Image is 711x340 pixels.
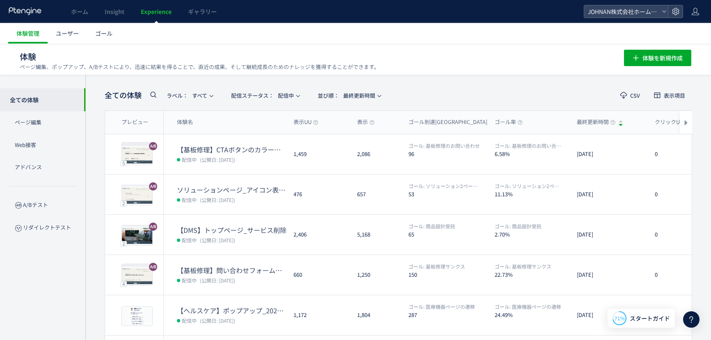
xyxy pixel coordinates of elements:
[167,92,188,99] span: ラベル：
[351,134,402,174] div: 2,086
[630,314,670,323] span: スタートガイド
[495,182,563,189] span: ソリューション2ページ目
[95,29,112,37] span: ゴール
[177,306,287,315] dt: 【ヘルスケア】ポップアップ_20250613設定（アドバンス）
[570,295,648,335] div: [DATE]
[182,236,197,244] span: 配信中
[495,230,570,238] dt: 2.70%
[570,255,648,295] div: [DATE]
[120,200,127,206] div: 2
[408,182,480,189] span: ソリューション2ページ目
[630,93,640,98] span: CSV
[287,134,351,174] div: 1,459
[200,237,235,244] span: (公開日: [DATE])
[160,89,219,102] button: ラベル：すべて
[200,156,235,163] span: (公開日: [DATE])
[357,118,374,126] span: 表示
[224,89,306,102] button: 配信ステータス​：配信中
[495,271,570,278] dt: 22.73%
[294,118,318,126] span: 表示UU
[570,134,648,174] div: [DATE]
[177,225,287,235] dt: 【DMS】トップページ_サービス削除
[408,190,488,198] dt: 53
[311,89,387,102] button: 並び順：最終更新時間
[647,89,692,102] button: 表示項目
[122,186,152,205] img: fef679c12e1db9c8ea94463165ee8da71751533013309.jpeg
[408,271,488,278] dt: 150
[287,255,351,295] div: 660
[642,50,683,66] span: 体験を新規作成
[570,215,648,255] div: [DATE]
[231,92,274,99] span: 配信ステータス​：
[408,303,475,310] span: 医療機器ページの遷移
[655,118,690,126] span: クリックUU
[182,316,197,324] span: 配信中
[177,145,287,154] dt: 【基板修理】CTAボタンのカラー変更②
[408,223,455,230] span: 商品設計受託
[177,185,287,195] dt: ソリューションページ_アイコン表示変更
[287,295,351,335] div: 1,172
[141,7,172,16] span: Experience
[570,175,648,214] div: [DATE]
[495,150,570,158] dt: 6.58%
[200,277,235,284] span: (公開日: [DATE])
[495,142,563,149] span: 基板修理のお問い合わせ
[408,311,488,319] dt: 287
[20,51,606,63] h1: 体験
[105,7,124,16] span: Insight
[182,195,197,204] span: 配信中
[122,118,148,126] span: プレビュー
[408,150,488,158] dt: 96
[120,241,127,246] div: 2
[408,118,494,126] span: ゴール到達[GEOGRAPHIC_DATA]
[56,29,79,37] span: ユーザー
[495,118,523,126] span: ゴール率
[615,315,625,322] span: 71%
[408,230,488,238] dt: 65
[495,263,551,270] span: 基板修理サンクス
[120,160,127,166] div: 5
[188,7,217,16] span: ギャラリー
[105,90,142,101] span: 全ての体験
[122,307,152,326] img: 6b0c8f8d9522d86d5b75adfc928464811749781761124.png
[351,215,402,255] div: 5,168
[577,118,615,126] span: 最終更新時間
[495,223,541,230] span: 商品設計受託
[71,7,88,16] span: ホーム
[200,196,235,203] span: (公開日: [DATE])
[182,155,197,163] span: 配信中
[351,175,402,214] div: 657
[122,266,152,285] img: 3e3b91d204f2b6b0f47f56cf80bcbed61750925434689.jpeg
[408,263,465,270] span: 基板修理サンクス
[624,50,691,66] button: 体験を新規作成
[318,92,339,99] span: 並び順：
[495,190,570,198] dt: 11.13%
[351,295,402,335] div: 1,804
[20,63,379,71] p: ページ編集、ポップアップ、A/Bテストにより、迅速に結果を得ることで、直近の成果、そして継続成長のためのナレッジを獲得することができます。
[287,215,351,255] div: 2,406
[120,281,127,287] div: 4
[167,89,207,102] span: すべて
[318,89,375,102] span: 最終更新時間
[495,311,570,319] dt: 24.49%
[408,142,480,149] span: 基板修理のお問い合わせ
[200,317,235,324] span: (公開日: [DATE])
[177,118,193,126] span: 体験名
[664,93,685,98] span: 表示項目
[287,175,351,214] div: 476
[231,89,294,102] span: 配信中
[182,276,197,284] span: 配信中
[351,255,402,295] div: 1,250
[585,5,658,18] span: JOHNAN株式会社ホームページ
[122,226,152,245] img: 7227068a573025f5050e468a93ae25c41746590513734.jpeg
[613,89,647,102] button: CSV
[177,266,287,275] dt: 【基板修理】問い合わせフォームのコンテンツ数の最適化
[16,29,39,37] span: 体験管理
[495,303,561,310] span: 医療機器ページの遷移
[122,146,152,165] img: abb7aa453868e6e4a92f199642a35ad71753685453979.jpeg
